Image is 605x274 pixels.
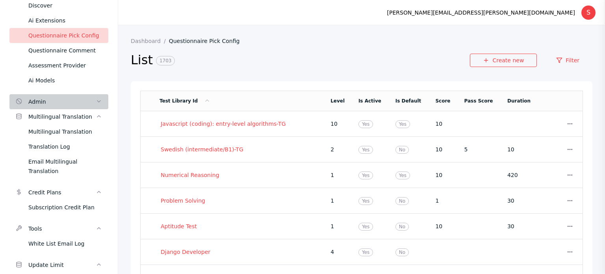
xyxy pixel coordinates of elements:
span: 1703 [156,56,175,65]
section: 10 [435,223,451,229]
div: Translation Log [28,142,102,151]
a: Score [435,98,450,104]
a: Level [330,98,345,104]
a: Is Active [358,98,381,104]
a: Aptitude Test [160,223,198,230]
a: Duration [507,98,531,104]
span: No [395,248,409,256]
div: S [581,6,596,20]
div: Multilingual Translation [28,127,102,136]
span: Yes [358,120,373,128]
span: Yes [358,171,373,179]
a: White List Email Log [9,236,108,251]
a: Assessment Provider [9,58,108,73]
a: Multilingual Translation [9,124,108,139]
div: Discover [28,1,102,10]
a: Pass Score [464,98,493,104]
div: Ai Models [28,76,102,85]
section: 10 [435,146,451,153]
section: 10 [330,121,346,127]
section: 4 [330,249,346,255]
div: White List Email Log [28,239,102,248]
section: 1 [330,198,346,204]
section: 10 [507,146,532,153]
a: Filter [543,54,592,67]
a: Numerical Reasoning [160,171,221,179]
section: 1 [330,172,346,178]
h2: List [131,52,470,69]
a: Javascript (coding): entry-level algorithms-TG [160,120,287,127]
div: Ai Extensions [28,16,102,25]
section: 30 [507,223,532,229]
a: Questionnaire Comment [9,43,108,58]
span: No [395,146,409,154]
section: 5 [464,146,495,153]
span: Yes [358,248,373,256]
a: Problem Solving [160,197,206,204]
a: Swedish (intermediate/B1)-TG [160,146,245,153]
section: 2 [330,146,346,153]
section: 30 [507,198,532,204]
section: 10 [435,172,451,178]
div: Tools [28,224,96,233]
a: Create new [470,54,537,67]
span: Yes [395,120,410,128]
span: Yes [395,171,410,179]
span: No [395,197,409,205]
a: Dashboard [131,38,169,44]
a: Translation Log [9,139,108,154]
a: Django Developer [160,248,212,255]
span: Yes [358,146,373,154]
div: Email Multilingual Translation [28,157,102,176]
span: Yes [358,223,373,231]
section: 1 [435,198,451,204]
a: Subscription Credit Plan [9,200,108,215]
div: Admin [28,97,96,106]
div: Subscription Credit Plan [28,203,102,212]
a: Test Library Id [160,98,210,104]
a: Questionnaire Pick Config [9,28,108,43]
div: Questionnaire Pick Config [28,31,102,40]
section: 1 [330,223,346,229]
div: [PERSON_NAME][EMAIL_ADDRESS][PERSON_NAME][DOMAIN_NAME] [387,8,575,17]
div: Assessment Provider [28,61,102,70]
a: Questionnaire Pick Config [169,38,246,44]
a: Is Default [395,98,421,104]
section: 10 [435,121,451,127]
section: 420 [507,172,532,178]
div: Questionnaire Comment [28,46,102,55]
span: Yes [358,197,373,205]
a: Ai Models [9,73,108,88]
div: Multilingual Translation [28,112,96,121]
div: Credit Plans [28,188,96,197]
div: Update Limit [28,260,96,270]
a: Ai Extensions [9,13,108,28]
span: No [395,223,409,231]
a: Email Multilingual Translation [9,154,108,179]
